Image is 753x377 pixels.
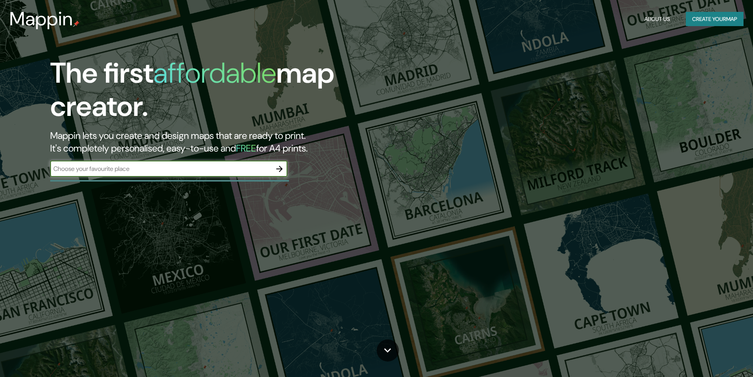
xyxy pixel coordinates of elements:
h1: affordable [153,55,276,91]
img: mappin-pin [73,21,79,27]
h2: Mappin lets you create and design maps that are ready to print. It's completely personalised, eas... [50,129,427,155]
button: About Us [641,12,673,27]
input: Choose your favourite place [50,164,272,173]
h3: Mappin [9,8,73,30]
button: Create yourmap [686,12,744,27]
h5: FREE [236,142,256,154]
h1: The first map creator. [50,57,427,129]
